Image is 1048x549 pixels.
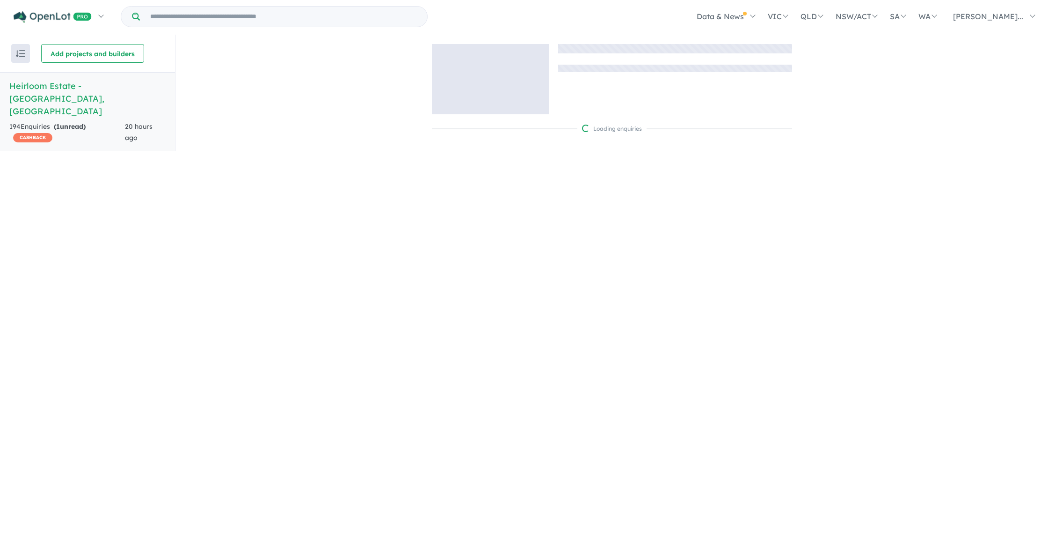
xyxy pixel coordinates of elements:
span: 1 [56,122,60,131]
span: [PERSON_NAME]... [953,12,1023,21]
button: Add projects and builders [41,44,144,63]
h5: Heirloom Estate - [GEOGRAPHIC_DATA] , [GEOGRAPHIC_DATA] [9,80,166,118]
div: 194 Enquir ies [9,121,125,144]
input: Try estate name, suburb, builder or developer [142,7,425,27]
img: Openlot PRO Logo White [14,11,92,23]
div: Loading enquiries [582,124,642,134]
span: 20 hours ago [125,122,153,142]
span: CASHBACK [13,133,52,142]
img: sort.svg [16,50,25,57]
strong: ( unread) [54,122,86,131]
